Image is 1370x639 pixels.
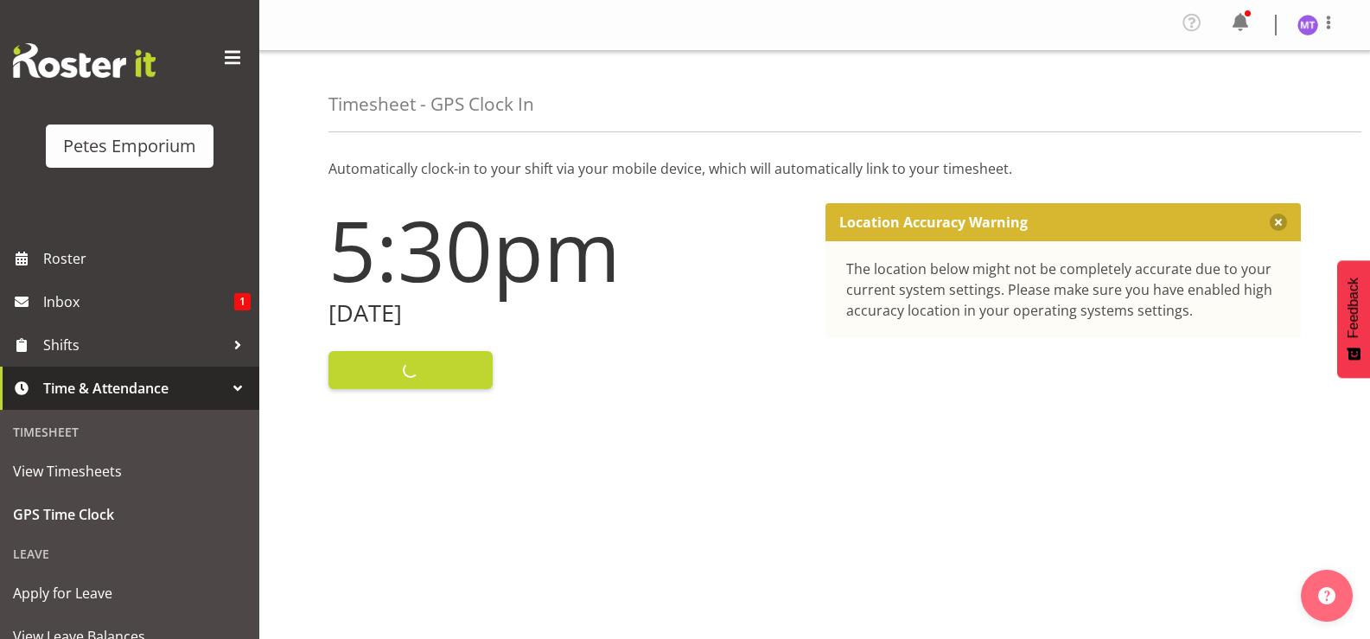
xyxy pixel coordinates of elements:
div: Petes Emporium [63,133,196,159]
h4: Timesheet - GPS Clock In [328,94,534,114]
div: Timesheet [4,414,255,450]
h2: [DATE] [328,300,805,327]
span: GPS Time Clock [13,502,246,527]
span: Inbox [43,289,234,315]
p: Location Accuracy Warning [839,214,1028,231]
span: Time & Attendance [43,375,225,401]
img: Rosterit website logo [13,43,156,78]
a: View Timesheets [4,450,255,493]
button: Feedback - Show survey [1337,260,1370,378]
div: The location below might not be completely accurate due to your current system settings. Please m... [846,259,1281,321]
img: help-xxl-2.png [1318,587,1335,604]
a: Apply for Leave [4,572,255,615]
span: Shifts [43,332,225,358]
span: 1 [234,293,251,310]
img: mya-taupawa-birkhead5814.jpg [1297,15,1318,35]
div: Leave [4,536,255,572]
span: Roster [43,246,251,272]
span: Feedback [1346,278,1361,338]
p: Automatically clock-in to your shift via your mobile device, which will automatically link to you... [328,158,1301,179]
button: Close message [1270,214,1287,231]
span: Apply for Leave [13,580,246,606]
a: GPS Time Clock [4,493,255,536]
span: View Timesheets [13,458,246,484]
h1: 5:30pm [328,203,805,297]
